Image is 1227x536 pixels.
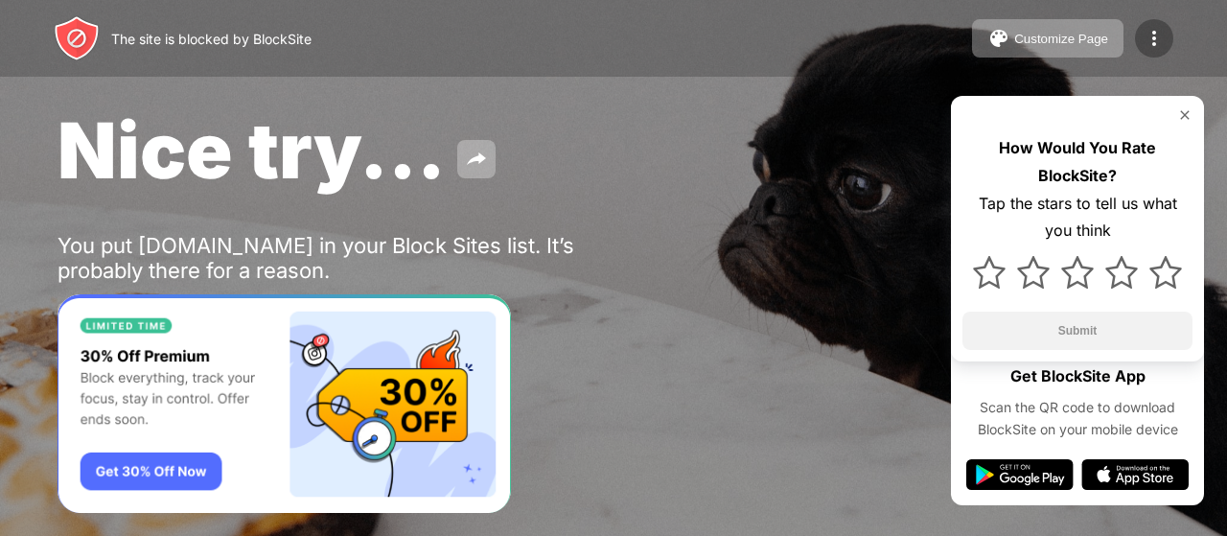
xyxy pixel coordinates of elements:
img: pallet.svg [987,27,1010,50]
img: app-store.svg [1081,459,1189,490]
div: The site is blocked by BlockSite [111,31,312,47]
div: Customize Page [1014,32,1108,46]
img: share.svg [465,148,488,171]
img: star.svg [973,256,1006,289]
div: How Would You Rate BlockSite? [962,134,1192,190]
img: header-logo.svg [54,15,100,61]
img: star.svg [1105,256,1138,289]
button: Customize Page [972,19,1123,58]
div: You put [DOMAIN_NAME] in your Block Sites list. It’s probably there for a reason. [58,233,650,283]
iframe: Banner [58,294,511,514]
button: Submit [962,312,1192,350]
span: Nice try... [58,104,446,197]
img: rate-us-close.svg [1177,107,1192,123]
img: star.svg [1017,256,1050,289]
img: star.svg [1149,256,1182,289]
div: Tap the stars to tell us what you think [962,190,1192,245]
img: google-play.svg [966,459,1074,490]
img: star.svg [1061,256,1094,289]
img: menu-icon.svg [1143,27,1166,50]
